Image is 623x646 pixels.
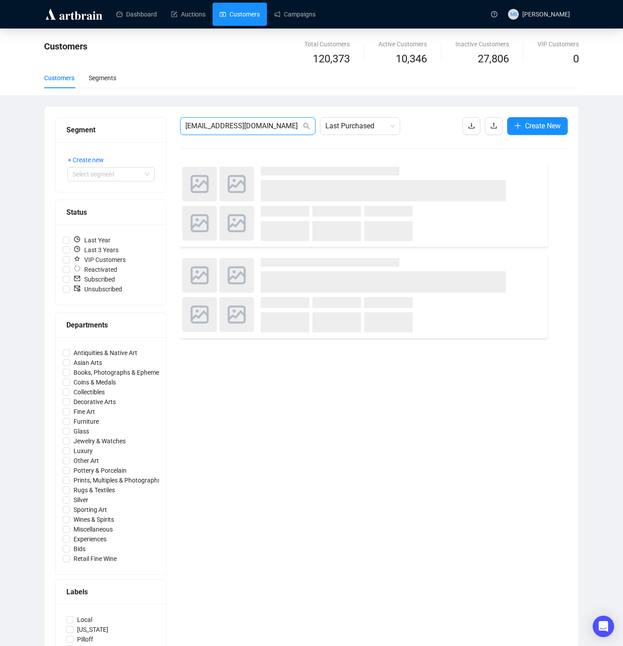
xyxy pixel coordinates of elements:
[522,11,570,18] span: [PERSON_NAME]
[116,3,157,26] a: Dashboard
[514,122,521,129] span: plus
[185,121,301,131] input: Search Customer...
[70,368,168,377] span: Books, Photographs & Ephemera
[70,407,98,417] span: Fine Art
[70,426,93,436] span: Glass
[74,634,97,644] span: Pilloff
[593,616,614,637] div: Open Intercom Messenger
[74,625,112,634] span: [US_STATE]
[70,554,120,564] span: Retail Fine Wine
[220,3,260,26] a: Customers
[70,417,102,426] span: Furniture
[70,255,129,265] span: VIP Customers
[182,167,217,201] img: photo.svg
[378,39,427,49] div: Active Customers
[507,117,568,135] button: Create New
[70,505,111,515] span: Sporting Art
[44,73,74,83] div: Customers
[313,51,350,68] span: 120,373
[70,377,119,387] span: Coins & Medals
[66,207,156,218] div: Status
[70,485,119,495] span: Rugs & Textiles
[70,348,141,358] span: Antiquities & Native Art
[66,319,156,331] div: Departments
[70,456,102,466] span: Other Art
[219,167,254,201] img: photo.svg
[70,245,122,255] span: Last 3 Years
[573,53,579,65] span: 0
[74,615,96,625] span: Local
[274,3,316,26] a: Campaigns
[70,466,130,475] span: Pottery & Porcelain
[70,515,118,524] span: Wines & Spirits
[219,206,254,241] img: photo.svg
[325,118,395,135] span: Last Purchased
[68,155,104,165] span: + Create new
[304,39,350,49] div: Total Customers
[70,397,119,407] span: Decorative Arts
[70,534,110,544] span: Experiences
[70,284,126,294] span: Unsubscribed
[396,51,427,68] span: 10,346
[182,297,217,332] img: photo.svg
[70,274,119,284] span: Subscribed
[468,122,475,129] span: download
[70,524,116,534] span: Miscellaneous
[455,39,509,49] div: Inactive Customers
[70,436,129,446] span: Jewelry & Watches
[66,124,156,135] div: Segment
[70,358,106,368] span: Asian Arts
[67,153,111,167] button: + Create new
[171,3,205,26] a: Auctions
[490,122,497,129] span: upload
[70,446,96,456] span: Luxury
[70,387,108,397] span: Collectibles
[182,258,217,293] img: photo.svg
[182,206,217,241] img: photo.svg
[219,297,254,332] img: photo.svg
[70,495,92,505] span: Silver
[44,7,104,21] img: logo
[525,120,561,131] span: Create New
[70,475,164,485] span: Prints, Multiples & Photographs
[510,10,517,18] span: MB
[70,265,121,274] span: Reactivated
[44,41,87,52] span: Customers
[537,39,579,49] div: VIP Customers
[70,235,114,245] span: Last Year
[303,123,310,130] span: search
[219,258,254,293] img: photo.svg
[89,73,116,83] div: Segments
[491,11,497,17] span: question-circle
[70,544,89,554] span: Bids
[478,51,509,68] span: 27,806
[66,586,156,597] div: Labels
